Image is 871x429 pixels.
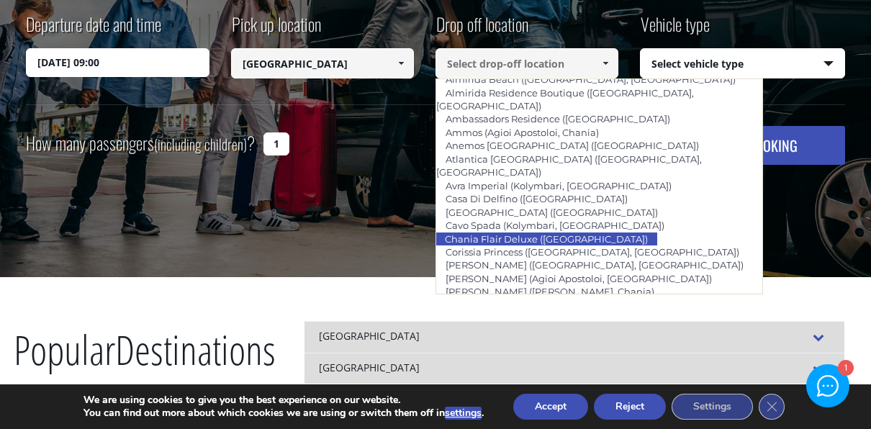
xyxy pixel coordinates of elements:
[837,361,852,376] div: 1
[436,215,674,235] a: Cavo Spada (Kolymbari, [GEOGRAPHIC_DATA])
[594,48,618,78] a: Show All Items
[594,394,666,420] button: Reject
[154,133,247,155] small: (including children)
[436,122,608,143] a: Ammos (Agioi Apostoloi, Chania)
[436,176,681,196] a: Avra Imperial (Kolymbari, [GEOGRAPHIC_DATA])
[436,255,753,275] a: [PERSON_NAME] ([GEOGRAPHIC_DATA], [GEOGRAPHIC_DATA])
[231,12,321,48] label: Pick up location
[84,407,484,420] p: You can find out more about which cookies we are using or switch them off in .
[436,135,708,155] a: Anemos [GEOGRAPHIC_DATA] ([GEOGRAPHIC_DATA])
[26,126,255,161] label: How many passengers ?
[436,281,664,302] a: [PERSON_NAME] ([PERSON_NAME], Chania)
[436,268,721,289] a: [PERSON_NAME] (Agioi Apostoloi, [GEOGRAPHIC_DATA])
[14,322,115,388] span: Popular
[641,49,844,79] span: Select vehicle type
[436,83,694,116] a: Almirida Residence Boutique ([GEOGRAPHIC_DATA], [GEOGRAPHIC_DATA])
[304,321,844,353] div: [GEOGRAPHIC_DATA]
[304,353,844,384] div: [GEOGRAPHIC_DATA]
[436,202,667,222] a: [GEOGRAPHIC_DATA] ([GEOGRAPHIC_DATA])
[84,394,484,407] p: We are using cookies to give you the best experience on our website.
[435,12,528,48] label: Drop off location
[436,242,749,262] a: Corissia Princess ([GEOGRAPHIC_DATA], [GEOGRAPHIC_DATA])
[436,189,637,209] a: Casa Di Delfino ([GEOGRAPHIC_DATA])
[26,12,161,48] label: Departure date and time
[436,149,702,182] a: Atlantica [GEOGRAPHIC_DATA] ([GEOGRAPHIC_DATA], [GEOGRAPHIC_DATA])
[14,321,276,399] h2: Destinations
[231,48,414,78] input: Select pickup location
[445,407,482,420] button: settings
[389,48,412,78] a: Show All Items
[672,394,753,420] button: Settings
[759,394,785,420] button: Close GDPR Cookie Banner
[435,48,618,78] input: Select drop-off location
[436,109,680,129] a: Ambassadors Residence ([GEOGRAPHIC_DATA])
[436,69,745,89] a: Almirida Beach ([GEOGRAPHIC_DATA], [GEOGRAPHIC_DATA])
[513,394,588,420] button: Accept
[640,12,710,48] label: Vehicle type
[435,229,657,249] a: Chania Flair Deluxe ([GEOGRAPHIC_DATA])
